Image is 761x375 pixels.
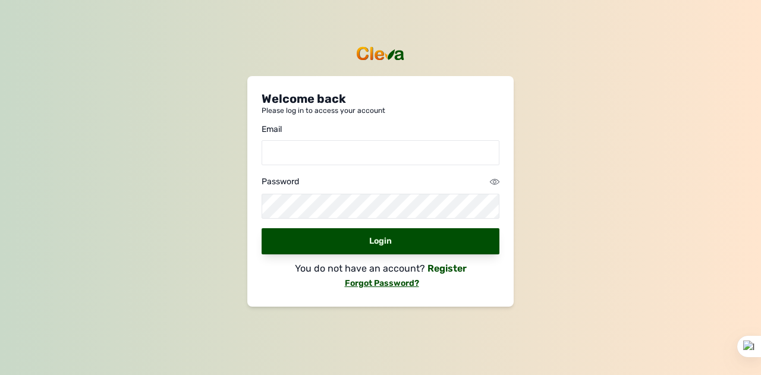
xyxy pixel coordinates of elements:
div: Login [262,228,499,254]
div: Email [262,124,499,135]
p: Please log in to access your account [262,107,499,114]
div: Password [262,176,299,188]
img: cleva_logo.png [354,45,407,62]
a: Register [425,263,467,274]
p: Welcome back [262,90,499,107]
p: You do not have an account? [295,261,425,276]
a: Forgot Password? [342,278,419,288]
